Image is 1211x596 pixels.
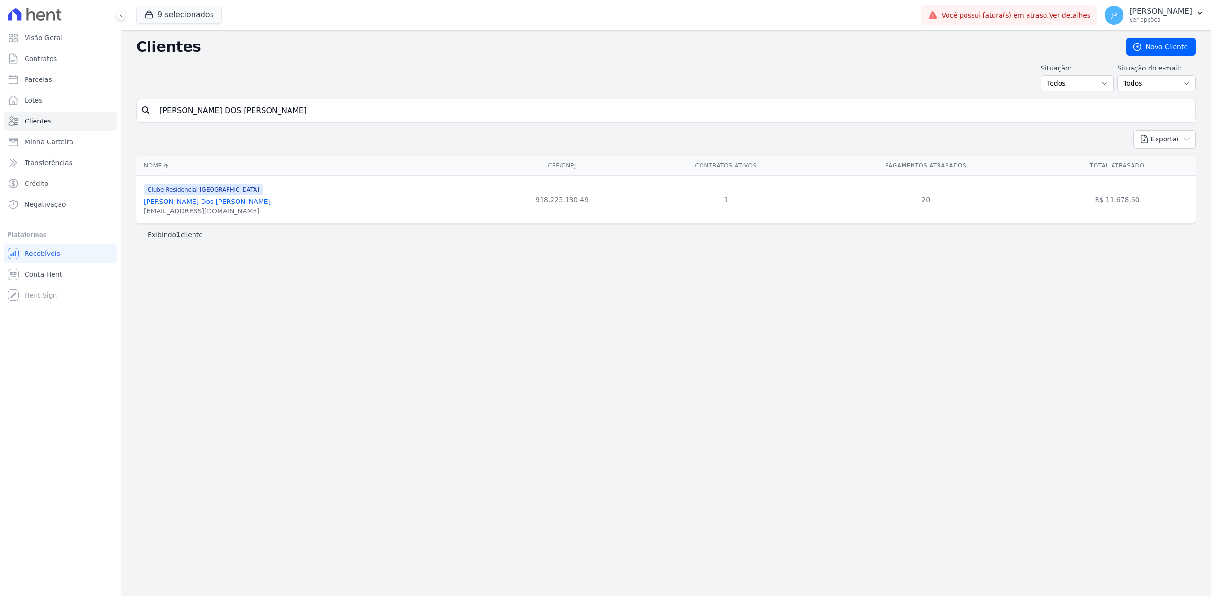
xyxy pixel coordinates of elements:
span: Crédito [25,179,49,188]
td: 20 [814,175,1039,223]
a: Novo Cliente [1126,38,1196,56]
span: Visão Geral [25,33,62,43]
label: Situação: [1041,63,1114,73]
a: Lotes [4,91,117,110]
label: Situação do e-mail: [1117,63,1196,73]
button: JP [PERSON_NAME] Ver opções [1097,2,1211,28]
button: Exportar [1133,130,1196,149]
h2: Clientes [136,38,1111,55]
span: JP [1111,12,1117,18]
p: Exibindo cliente [148,230,203,239]
a: Parcelas [4,70,117,89]
a: [PERSON_NAME] Dos [PERSON_NAME] [144,198,271,205]
a: Recebíveis [4,244,117,263]
input: Buscar por nome, CPF ou e-mail [154,101,1192,120]
th: Pagamentos Atrasados [814,156,1039,175]
div: Plataformas [8,229,113,240]
th: Nome [136,156,485,175]
span: Você possui fatura(s) em atraso. [941,10,1090,20]
span: Parcelas [25,75,52,84]
p: [PERSON_NAME] [1129,7,1192,16]
button: 9 selecionados [136,6,222,24]
span: Transferências [25,158,72,167]
th: CPF/CNPJ [485,156,638,175]
th: Contratos Ativos [639,156,814,175]
a: Contratos [4,49,117,68]
td: 1 [639,175,814,223]
p: Ver opções [1129,16,1192,24]
div: [EMAIL_ADDRESS][DOMAIN_NAME] [144,206,271,216]
span: Clientes [25,116,51,126]
th: Total Atrasado [1038,156,1196,175]
b: 1 [176,231,181,238]
a: Transferências [4,153,117,172]
a: Minha Carteira [4,132,117,151]
span: Negativação [25,200,66,209]
a: Negativação [4,195,117,214]
a: Clientes [4,112,117,131]
span: Clube Residencial [GEOGRAPHIC_DATA] [144,184,263,195]
span: Contratos [25,54,57,63]
a: Ver detalhes [1049,11,1091,19]
a: Conta Hent [4,265,117,284]
span: Recebíveis [25,249,60,258]
span: Lotes [25,96,43,105]
span: Conta Hent [25,270,62,279]
a: Crédito [4,174,117,193]
span: Minha Carteira [25,137,73,147]
td: R$ 11.678,60 [1038,175,1196,223]
i: search [140,105,152,116]
a: Visão Geral [4,28,117,47]
td: 918.225.130-49 [485,175,638,223]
